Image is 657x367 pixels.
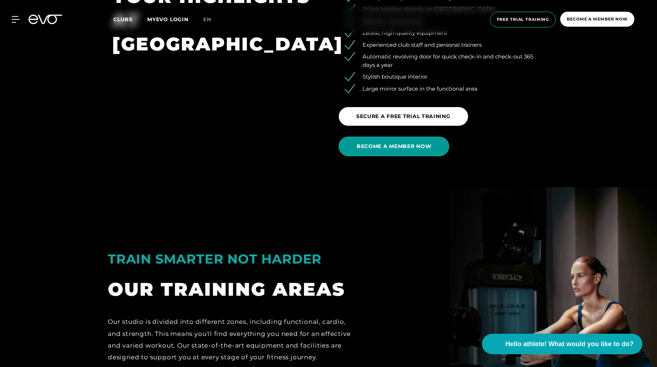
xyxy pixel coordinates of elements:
button: Hello athlete! What would you like to do? [482,334,642,354]
font: BECOME A MEMBER NOW [357,143,431,150]
font: OUR TRAINING AREAS [108,278,345,300]
font: Automatic revolving door for quick check-in and check-out 365 days a year [362,53,533,68]
font: Stylish boutique interior [362,73,428,80]
a: BECOME A MEMBER NOW [339,131,452,162]
a: en [203,15,220,24]
font: Large mirror surface in the functional area [362,85,478,92]
font: Free trial training [497,17,549,22]
a: SECURE A FREE TRIAL TRAINING [339,102,471,131]
font: en [203,16,211,23]
font: Experienced club staff and personal trainers [362,41,482,48]
a: MYEVO LOGIN [147,16,189,23]
font: Our studio is divided into different zones, including functional, cardio, and strength. This mean... [108,318,350,361]
font: TRAIN SMARTER NOT HARDER [108,251,322,267]
a: Become a member now [558,12,637,27]
font: Hello athlete! What would you like to do? [505,340,634,348]
a: Free trial training [488,12,558,27]
font: Clubs [113,16,133,23]
font: SECURE A FREE TRIAL TRAINING [356,113,451,120]
a: Clubs [113,16,147,23]
font: Become a member now [567,16,628,22]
